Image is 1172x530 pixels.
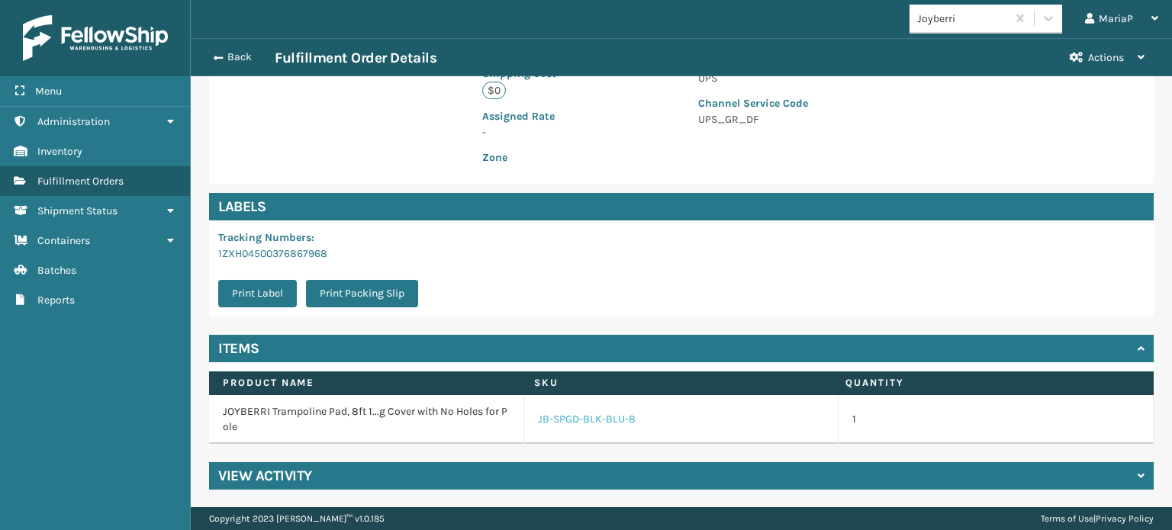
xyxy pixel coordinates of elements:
h3: Fulfillment Order Details [275,49,436,67]
label: SKU [534,376,817,390]
span: Fulfillment Orders [37,175,124,188]
a: Privacy Policy [1096,513,1154,524]
p: Assigned Rate [482,108,633,124]
label: Quantity [845,376,1129,390]
p: UPS_GR_DF [698,111,823,127]
span: Reports [37,294,75,307]
p: - [482,124,633,140]
td: JOYBERRI Trampoline Pad, 8ft 1...g Cover with No Holes for Pole [209,395,524,444]
p: Copyright 2023 [PERSON_NAME]™ v 1.0.185 [209,507,385,530]
span: Batches [37,264,76,277]
p: $0 [482,82,506,99]
span: Administration [37,115,110,128]
span: Inventory [37,145,82,158]
span: Actions [1088,51,1124,64]
h4: Labels [209,193,1154,220]
button: Print Label [218,280,297,307]
button: Back [204,50,275,64]
div: Joyberri [917,11,1008,27]
h4: Items [218,339,259,358]
img: logo [23,15,168,61]
h4: View Activity [218,467,312,485]
button: Actions [1056,39,1158,76]
span: Shipment Status [37,204,118,217]
button: Print Packing Slip [306,280,418,307]
div: | [1041,507,1154,530]
td: 1 [839,395,1154,444]
span: Menu [35,85,62,98]
span: Tracking Numbers : [218,231,314,244]
p: Zone [482,149,633,165]
span: Containers [37,234,90,247]
label: Product Name [223,376,506,390]
p: Channel Service Code [698,95,823,111]
p: UPS [698,70,823,86]
a: Terms of Use [1041,513,1093,524]
a: 1ZXH04500376867968 [218,247,327,260]
a: JB-SPGD-BLK-BLU-8 [538,412,636,427]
